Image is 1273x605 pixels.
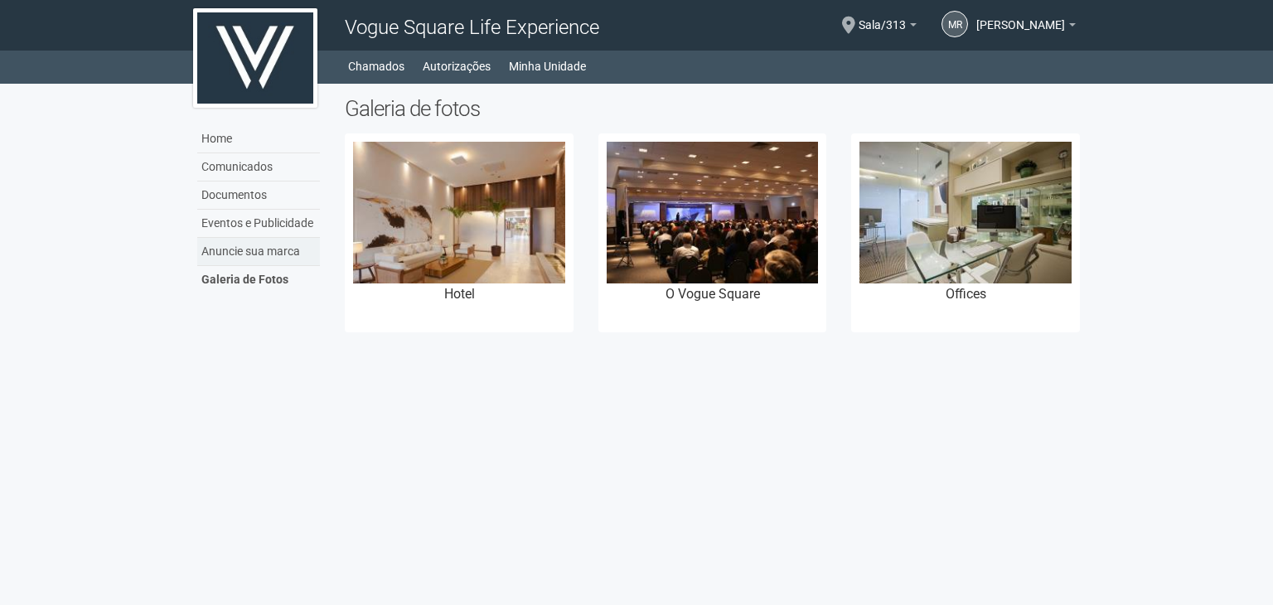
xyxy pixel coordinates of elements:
a: Sala/313 [859,21,917,34]
a: Hotel [345,133,574,332]
a: Galeria de Fotos [197,266,320,293]
a: Home [197,125,320,153]
a: Chamados [348,55,404,78]
img: logo.jpg [193,8,317,108]
img: 7f9e52b9-5fa4-4f47-aec1-747bd243ef03 [859,142,1072,283]
span: Mariana Rangel Benício [976,2,1065,31]
span: Vogue Square Life Experience [345,16,599,39]
a: MR [941,11,968,37]
a: Minha Unidade [509,55,586,78]
a: Offices [851,133,1080,332]
a: Anuncie sua marca [197,238,320,266]
a: Comunicados [197,153,320,181]
a: Eventos e Publicidade [197,210,320,238]
img: bec08f20-29b2-46f2-8611-1ab91b45030d [607,142,819,283]
h3: Offices [859,288,1072,301]
a: Autorizações [423,55,491,78]
a: Documentos [197,181,320,210]
h2: Galeria de fotos [345,96,1080,121]
h3: Hotel [353,288,565,301]
img: 1ba85157-84f3-4b61-8ad8-6c33581baeec [353,142,565,283]
h3: O Vogue Square [607,288,819,301]
a: [PERSON_NAME] [976,21,1076,34]
span: Sala/313 [859,2,906,31]
a: O Vogue Square [598,133,827,332]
